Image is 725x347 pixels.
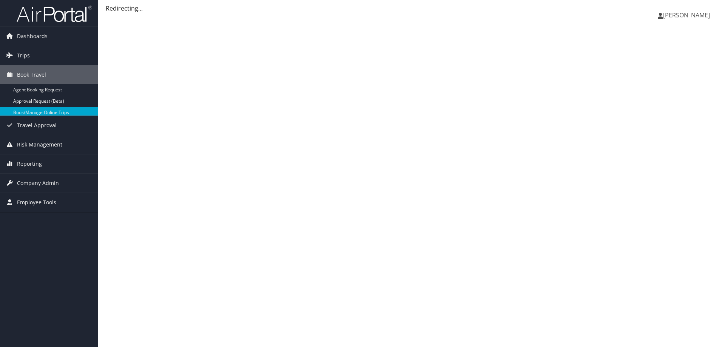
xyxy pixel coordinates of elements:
[17,46,30,65] span: Trips
[17,174,59,193] span: Company Admin
[663,11,710,19] span: [PERSON_NAME]
[17,5,92,23] img: airportal-logo.png
[17,27,48,46] span: Dashboards
[17,135,62,154] span: Risk Management
[17,193,56,212] span: Employee Tools
[17,116,57,135] span: Travel Approval
[17,65,46,84] span: Book Travel
[106,4,717,13] div: Redirecting...
[17,154,42,173] span: Reporting
[658,4,717,26] a: [PERSON_NAME]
